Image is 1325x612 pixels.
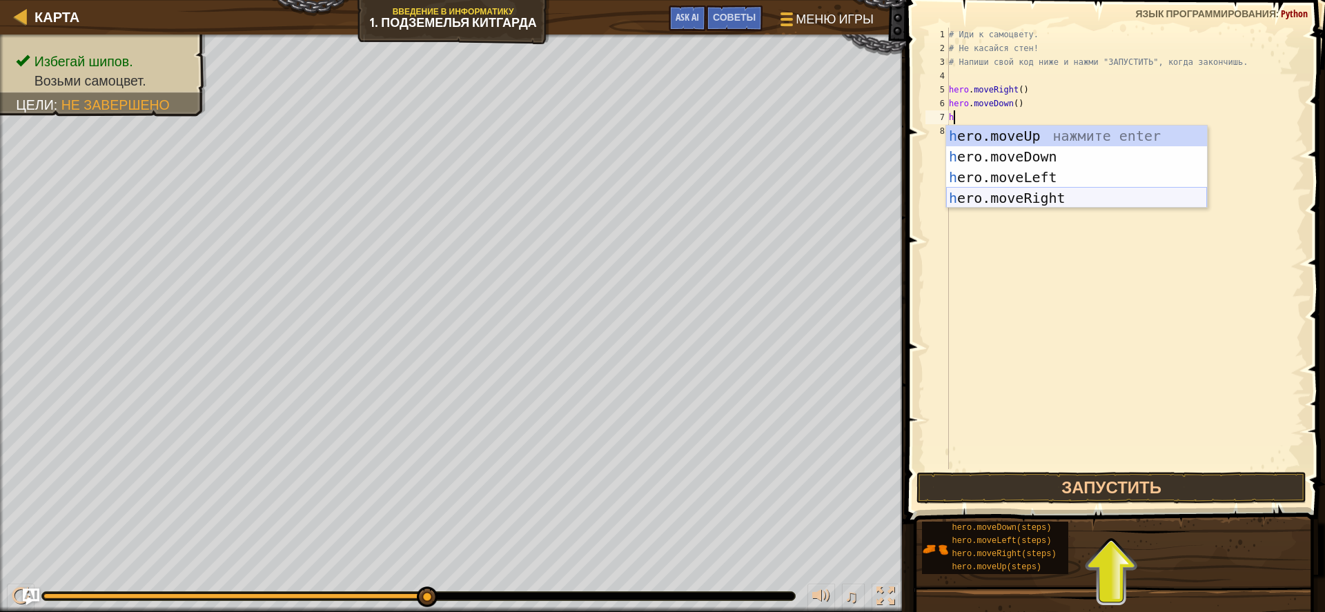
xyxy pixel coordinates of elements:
div: 4 [925,69,949,83]
span: : [1276,7,1281,20]
span: Не завершено [61,97,170,112]
span: Возьми самоцвет. [35,73,146,88]
div: 8 [925,124,949,138]
span: Советы [713,10,756,23]
div: 7 [925,110,949,124]
button: ♫ [842,584,865,612]
button: Меню игры [769,6,882,38]
button: Ask AI [669,6,706,31]
span: Карта [35,8,79,26]
span: hero.moveUp(steps) [952,562,1041,572]
img: portrait.png [922,536,948,562]
span: hero.moveRight(steps) [952,549,1056,559]
span: Меню игры [796,10,874,28]
div: 3 [925,55,949,69]
span: hero.moveDown(steps) [952,523,1051,533]
span: Ask AI [676,10,699,23]
span: hero.moveLeft(steps) [952,536,1051,546]
span: : [54,97,61,112]
button: Ctrl + P: Pause [7,584,35,612]
div: 1 [925,28,949,41]
div: 5 [925,83,949,97]
span: Язык программирования [1135,7,1276,20]
span: Избегай шипов. [35,54,133,69]
button: Переключить полноэкранный режим [872,584,899,612]
li: Избегай шипов. [16,52,192,71]
button: Регулировать громкость [807,584,835,612]
span: Цели [16,97,54,112]
a: Карта [28,8,79,26]
div: 6 [925,97,949,110]
li: Возьми самоцвет. [16,71,192,90]
span: Python [1281,7,1308,20]
span: ♫ [845,586,858,606]
button: Запустить [916,472,1306,504]
button: Ask AI [23,589,39,605]
div: 2 [925,41,949,55]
